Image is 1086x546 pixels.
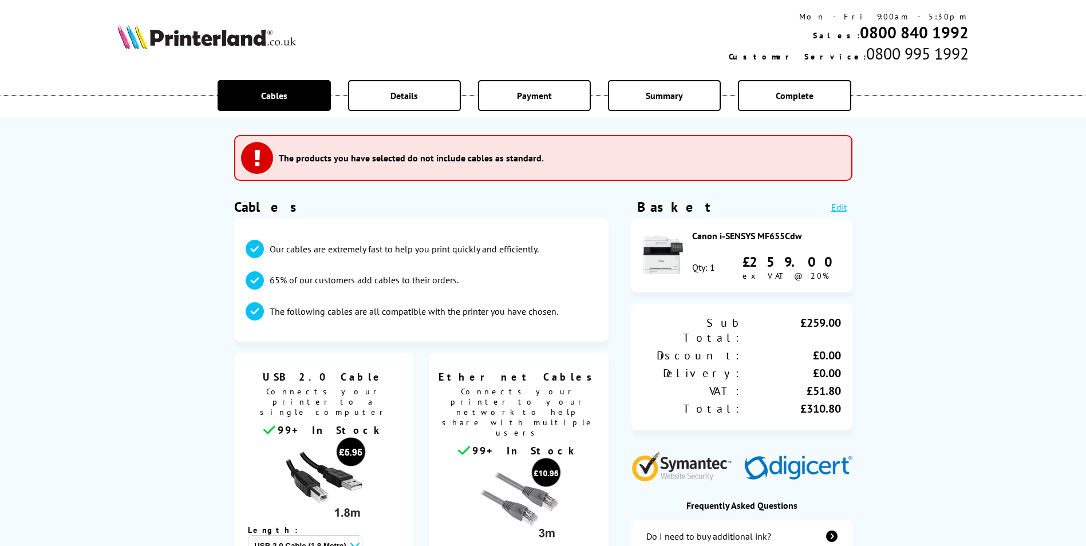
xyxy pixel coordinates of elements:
[742,383,841,398] div: £51.80
[234,198,609,216] h1: Cables
[692,230,841,242] div: Canon i-SENSYS MF655Cdw
[476,457,562,543] img: Ethernet cable
[831,201,847,213] a: Edit
[643,401,742,416] div: Total:
[742,315,841,345] div: £259.00
[729,52,866,62] span: Customer Service:
[866,43,969,64] span: 0800 995 1992
[813,30,860,41] span: Sales:
[742,366,841,381] div: £0.00
[279,152,544,164] h3: The products you have selected do not include cables as standard.
[729,11,969,22] div: Mon - Fri 9:00am - 5:30pm
[281,437,366,523] img: usb cable
[270,274,459,286] p: 65% of our customers add cables to their orders.
[117,24,296,49] img: Printerland Logo
[517,90,552,101] span: Payment
[435,383,603,444] span: Connects your printer to your network to help share with multiple users
[692,262,715,273] div: Qty: 1
[743,271,829,281] span: ex VAT @ 20%
[643,315,742,345] div: Sub Total:
[743,253,841,271] div: £259.00
[643,348,742,363] div: Discount:
[637,198,712,216] div: Basket
[742,401,841,416] div: £310.80
[744,456,852,481] img: Digicert
[472,444,579,457] span: 99+ In Stock
[776,90,813,101] span: Complete
[860,22,969,43] a: 0800 840 1992
[390,90,418,101] span: Details
[643,366,742,381] div: Delivery:
[631,449,740,481] img: Symantec Website Security
[261,90,287,101] span: Cables
[646,531,771,542] div: Do I need to buy additional ink?
[240,383,408,423] span: Connects your printer to a single computer
[742,348,841,363] div: £0.00
[631,500,852,511] div: Frequently Asked Questions
[437,370,600,383] span: Ethernet Cables
[243,370,405,383] span: USB 2.0 Cable
[270,305,558,318] p: The following cables are all compatible with the printer you have chosen.
[643,383,742,398] div: VAT:
[248,525,309,535] span: Length:
[646,90,683,101] span: Summary
[643,235,683,275] img: Canon i-SENSYS MF655Cdw
[278,424,384,437] span: 99+ In Stock
[270,243,539,255] p: Our cables are extremely fast to help you print quickly and efficiently.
